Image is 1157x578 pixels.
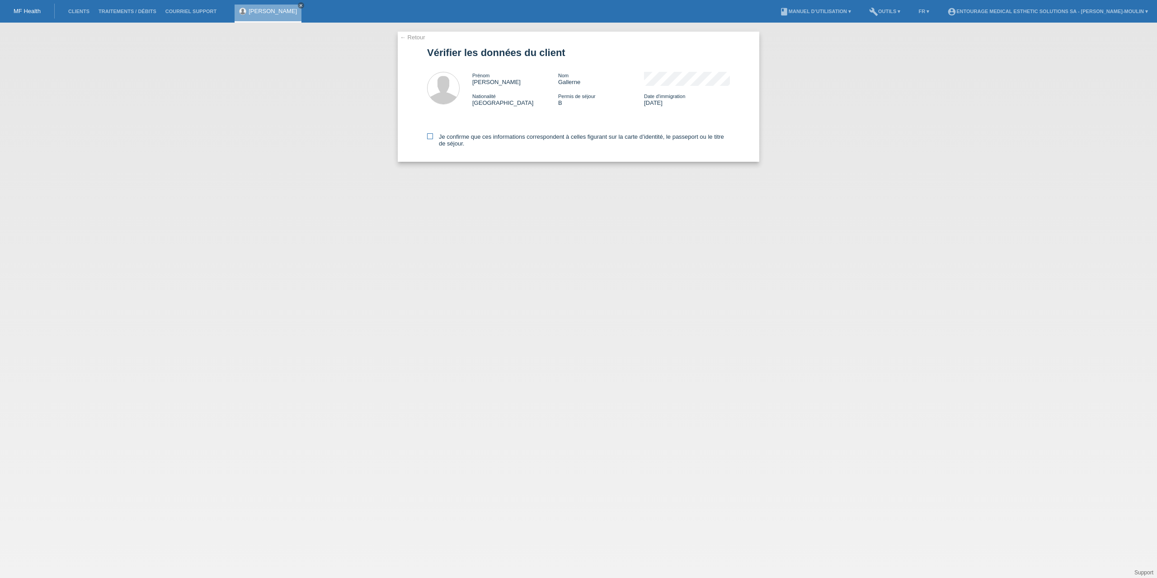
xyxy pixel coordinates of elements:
a: Traitements / débits [94,9,161,14]
span: Date d'immigration [644,94,685,99]
div: Gallerne [558,72,644,85]
a: Clients [64,9,94,14]
a: Support [1134,569,1153,576]
a: close [298,2,304,9]
div: [DATE] [644,93,730,106]
i: build [869,7,878,16]
a: account_circleENTOURAGE Medical Esthetic Solutions SA - [PERSON_NAME]-Moulin ▾ [943,9,1152,14]
a: bookManuel d’utilisation ▾ [775,9,856,14]
a: FR ▾ [914,9,934,14]
a: [PERSON_NAME] [249,8,297,14]
span: Prénom [472,73,490,78]
div: [PERSON_NAME] [472,72,558,85]
a: MF Health [14,8,41,14]
span: Permis de séjour [558,94,596,99]
i: account_circle [947,7,956,16]
div: [GEOGRAPHIC_DATA] [472,93,558,106]
span: Nationalité [472,94,496,99]
span: Nom [558,73,569,78]
a: Courriel Support [161,9,221,14]
div: B [558,93,644,106]
a: buildOutils ▾ [865,9,905,14]
i: book [780,7,789,16]
a: ← Retour [400,34,425,41]
i: close [299,3,303,8]
label: Je confirme que ces informations correspondent à celles figurant sur la carte d’identité, le pass... [427,133,730,147]
h1: Vérifier les données du client [427,47,730,58]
